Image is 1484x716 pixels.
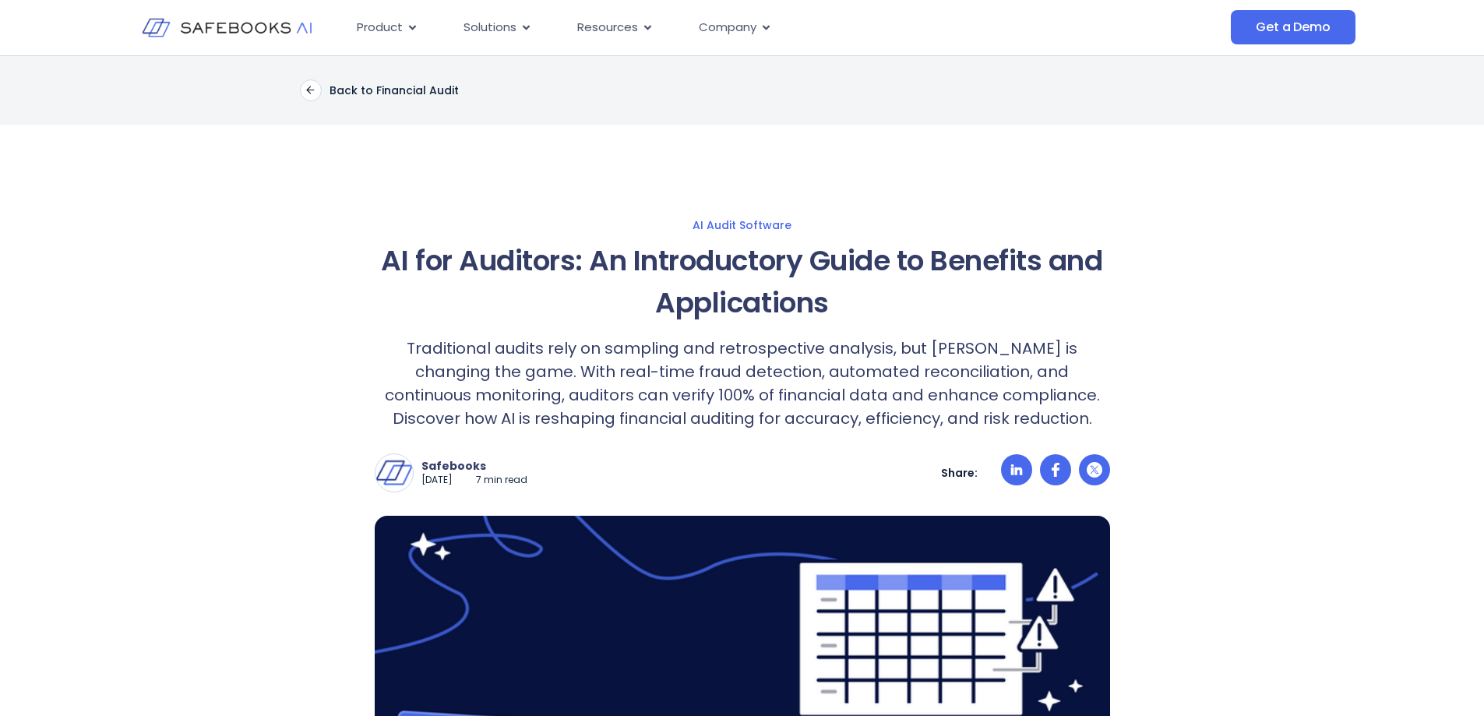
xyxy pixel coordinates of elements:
p: 7 min read [476,474,527,487]
img: Safebooks [375,454,413,492]
nav: Menu [344,12,1075,43]
p: Safebooks [421,459,527,473]
span: Resources [577,19,638,37]
p: Back to Financial Audit [330,83,459,97]
a: AI Audit Software [222,218,1263,232]
span: Product [357,19,403,37]
span: Get a Demo [1256,19,1330,35]
p: [DATE] [421,474,453,487]
span: Company [699,19,756,37]
p: Share: [941,466,978,480]
p: Traditional audits rely on sampling and retrospective analysis, but [PERSON_NAME] is changing the... [375,337,1110,430]
a: Back to Financial Audit [300,79,459,101]
h1: AI for Auditors: An Introductory Guide to Benefits and Applications [375,240,1110,324]
a: Get a Demo [1231,10,1355,44]
span: Solutions [464,19,516,37]
div: Menu Toggle [344,12,1075,43]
